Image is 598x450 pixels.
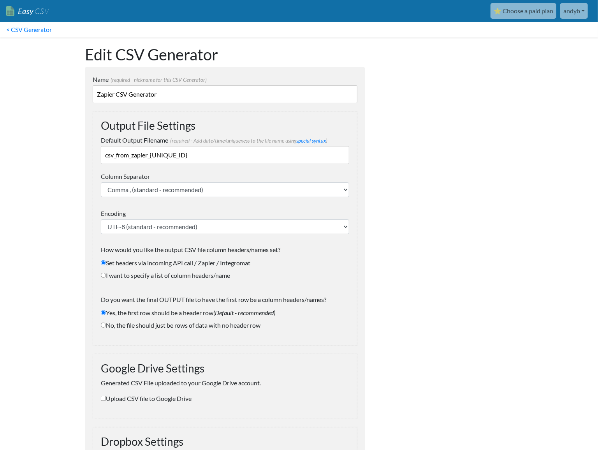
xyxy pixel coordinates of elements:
[34,6,49,16] span: CSV
[491,3,556,19] a: ⭐ Choose a paid plan
[101,310,106,315] input: Yes, the first row should be a header row(Default - recommended)
[93,85,357,103] input: example: Leads to SFTP
[101,271,349,280] label: I want to specify a list of column headers/name
[101,258,349,268] label: Set headers via incoming API call / Zapier / Integromat
[101,394,349,403] label: Upload CSV file to Google Drive
[6,3,49,19] a: EasyCSV
[101,323,106,328] input: No, the file should just be rows of data with no header row
[101,146,349,164] input: example filename: leads_from_hubspot_{MMDDYYYY}
[101,246,349,253] h6: How would you like the output CSV file column headers/names set?
[101,172,349,181] label: Column Separator
[101,435,349,448] h3: Dropbox Settings
[101,260,106,265] input: Set headers via incoming API call / Zapier / Integromat
[296,138,326,144] a: special syntax
[101,119,349,132] h3: Output File Settings
[101,273,106,278] input: I want to specify a list of column headers/name
[101,321,349,330] label: No, the file should just be rows of data with no header row
[101,362,349,375] h3: Google Drive Settings
[168,138,327,144] span: (required - Add date/time/uniqueness to the file name using )
[101,308,349,318] label: Yes, the first row should be a header row
[560,3,588,19] a: andyb
[101,209,349,218] label: Encoding
[101,396,106,401] input: Upload CSV file to Google Drive
[85,45,365,64] h1: Edit CSV Generator
[101,296,349,303] h6: Do you want the final OUTPUT file to have the first row be a column headers/names?
[213,309,275,316] i: (Default - recommended)
[109,77,207,83] span: (required - nickname for this CSV Generator)
[101,378,349,388] p: Generated CSV File uploaded to your Google Drive account.
[101,136,349,145] label: Default Output Filename
[93,75,357,84] label: Name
